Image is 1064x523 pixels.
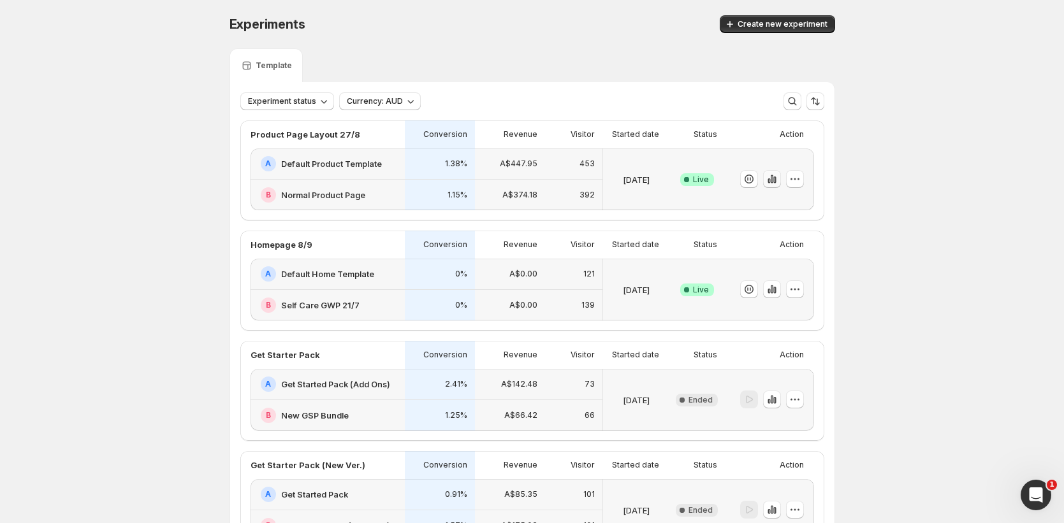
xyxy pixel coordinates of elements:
[281,378,390,390] h2: Get Started Pack (Add Ons)
[445,159,467,169] p: 1.38%
[694,129,717,140] p: Status
[339,92,421,110] button: Currency: AUD
[445,379,467,389] p: 2.41%
[251,238,312,251] p: Homepage 8/9
[612,129,659,140] p: Started date
[689,395,713,405] span: Ended
[256,61,292,71] p: Template
[571,240,595,250] p: Visitor
[612,240,659,250] p: Started date
[689,505,713,515] span: Ended
[281,299,360,312] h2: Self Care GWP 21/7
[281,409,349,422] h2: New GSP Bundle
[694,240,717,250] p: Status
[504,129,537,140] p: Revenue
[585,410,595,420] p: 66
[423,460,467,470] p: Conversion
[448,190,467,200] p: 1.15%
[694,460,717,470] p: Status
[720,15,835,33] button: Create new experiment
[423,129,467,140] p: Conversion
[623,283,650,296] p: [DATE]
[806,92,824,110] button: Sort the results
[693,285,709,295] span: Live
[265,379,271,389] h2: A
[248,96,316,106] span: Experiment status
[423,240,467,250] p: Conversion
[423,350,467,360] p: Conversion
[693,175,709,185] span: Live
[623,173,650,186] p: [DATE]
[623,504,650,517] p: [DATE]
[281,488,348,501] h2: Get Started Pack
[265,159,271,169] h2: A
[504,460,537,470] p: Revenue
[504,350,537,360] p: Revenue
[500,159,537,169] p: A$447.95
[581,300,595,310] p: 139
[504,240,537,250] p: Revenue
[780,460,804,470] p: Action
[281,189,365,201] h2: Normal Product Page
[509,269,537,279] p: A$0.00
[579,190,595,200] p: 392
[251,128,360,141] p: Product Page Layout 27/8
[266,410,271,420] h2: B
[571,460,595,470] p: Visitor
[445,489,467,499] p: 0.91%
[1047,480,1057,490] span: 1
[738,19,827,29] span: Create new experiment
[455,300,467,310] p: 0%
[347,96,403,106] span: Currency: AUD
[612,350,659,360] p: Started date
[266,300,271,310] h2: B
[571,129,595,140] p: Visitor
[780,240,804,250] p: Action
[585,379,595,389] p: 73
[780,129,804,140] p: Action
[445,410,467,420] p: 1.25%
[281,157,382,170] h2: Default Product Template
[502,190,537,200] p: A$374.18
[501,379,537,389] p: A$142.48
[281,268,374,280] h2: Default Home Template
[265,489,271,499] h2: A
[230,17,305,32] span: Experiments
[504,489,537,499] p: A$85.35
[509,300,537,310] p: A$0.00
[623,394,650,406] p: [DATE]
[583,269,595,279] p: 121
[265,269,271,279] h2: A
[455,269,467,279] p: 0%
[251,459,365,471] p: Get Starter Pack (New Ver.)
[251,348,320,361] p: Get Starter Pack
[504,410,537,420] p: A$66.42
[780,350,804,360] p: Action
[240,92,334,110] button: Experiment status
[579,159,595,169] p: 453
[266,190,271,200] h2: B
[1021,480,1051,510] iframe: Intercom live chat
[583,489,595,499] p: 101
[571,350,595,360] p: Visitor
[694,350,717,360] p: Status
[612,460,659,470] p: Started date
